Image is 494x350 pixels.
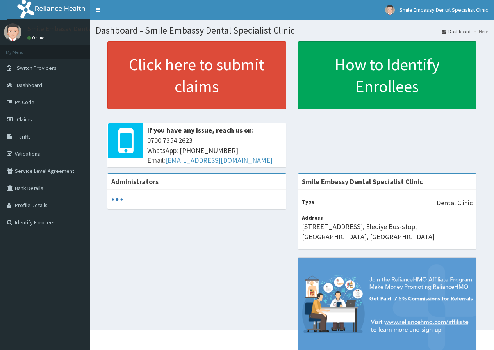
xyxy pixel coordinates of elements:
[27,25,144,32] p: Smile Embassy Dental Specialist Clinic
[147,135,282,165] span: 0700 7354 2623 WhatsApp: [PHONE_NUMBER] Email:
[17,133,31,140] span: Tariffs
[107,41,286,109] a: Click here to submit claims
[302,214,323,221] b: Address
[442,28,471,35] a: Dashboard
[4,23,21,41] img: User Image
[399,6,488,13] span: Smile Embassy Dental Specialist Clinic
[302,222,473,242] p: [STREET_ADDRESS], Elediye Bus-stop, [GEOGRAPHIC_DATA], [GEOGRAPHIC_DATA]
[111,194,123,205] svg: audio-loading
[385,5,395,15] img: User Image
[17,82,42,89] span: Dashboard
[17,116,32,123] span: Claims
[471,28,488,35] li: Here
[27,35,46,41] a: Online
[17,64,57,71] span: Switch Providers
[302,177,423,186] strong: Smile Embassy Dental Specialist Clinic
[302,198,315,205] b: Type
[298,41,477,109] a: How to Identify Enrollees
[111,177,159,186] b: Administrators
[147,126,254,135] b: If you have any issue, reach us on:
[437,198,473,208] p: Dental Clinic
[165,156,273,165] a: [EMAIL_ADDRESS][DOMAIN_NAME]
[96,25,488,36] h1: Dashboard - Smile Embassy Dental Specialist Clinic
